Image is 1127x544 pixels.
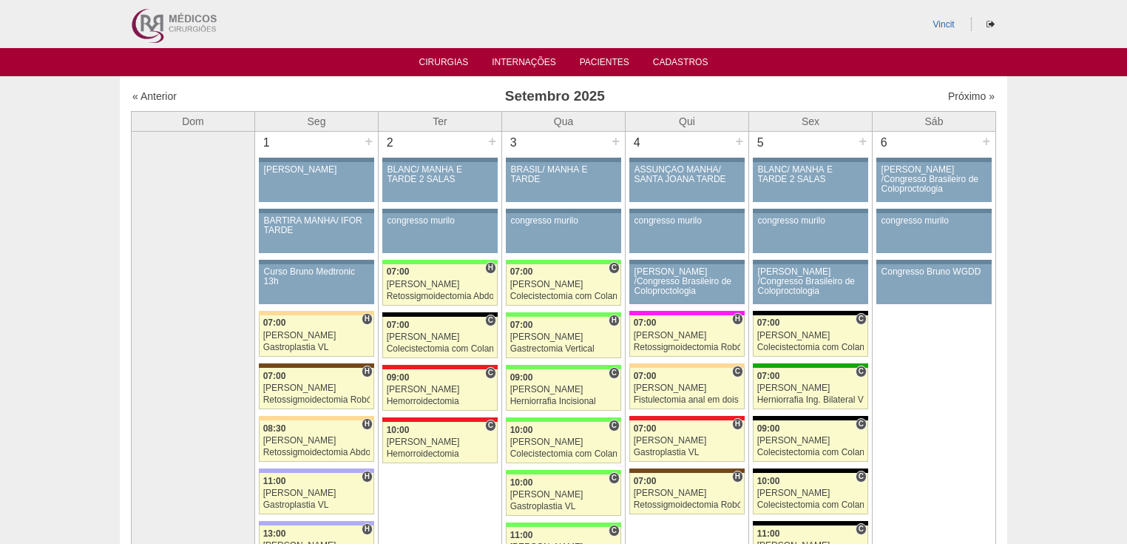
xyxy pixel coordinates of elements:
[634,331,741,340] div: [PERSON_NAME]
[629,469,745,473] div: Key: Santa Joana
[876,264,992,304] a: Congresso Bruno WGDD
[263,423,286,434] span: 08:30
[753,363,868,368] div: Key: Beneficência Portuguesa SCS
[502,132,525,154] div: 3
[387,332,494,342] div: [PERSON_NAME]
[263,371,286,381] span: 07:00
[263,343,370,352] div: Gastroplastia VL
[510,530,533,540] span: 11:00
[753,162,868,202] a: BLANC/ MANHÃ E TARDE 2 SALAS
[629,264,745,304] a: [PERSON_NAME] /Congresso Brasileiro de Coloproctologia
[510,280,617,289] div: [PERSON_NAME]
[986,20,995,29] i: Sair
[382,369,498,411] a: C 09:00 [PERSON_NAME] Hemorroidectomia
[259,416,374,420] div: Key: Bartira
[634,448,741,457] div: Gastroplastia VL
[506,369,621,411] a: C 09:00 [PERSON_NAME] Herniorrafia Incisional
[634,216,740,226] div: congresso murilo
[387,437,494,447] div: [PERSON_NAME]
[757,395,864,405] div: Herniorrafia Ing. Bilateral VL
[609,132,622,151] div: +
[510,397,617,406] div: Herniorrafia Incisional
[753,521,868,525] div: Key: Blanc
[259,420,374,462] a: H 08:30 [PERSON_NAME] Retossigmoidectomia Abdominal VL
[382,365,498,369] div: Key: Assunção
[259,315,374,357] a: H 07:00 [PERSON_NAME] Gastroplastia VL
[626,111,749,131] th: Qui
[634,318,657,328] span: 07:00
[506,209,621,213] div: Key: Aviso
[259,260,374,264] div: Key: Aviso
[255,111,379,131] th: Seg
[506,260,621,264] div: Key: Brasil
[510,320,533,330] span: 07:00
[753,209,868,213] div: Key: Aviso
[634,383,741,393] div: [PERSON_NAME]
[629,213,745,253] a: congresso murilo
[856,523,867,535] span: Consultório
[132,111,255,131] th: Dom
[876,158,992,162] div: Key: Aviso
[856,418,867,430] span: Consultório
[980,132,992,151] div: +
[502,111,626,131] th: Qua
[758,165,864,184] div: BLANC/ MANHÃ E TARDE 2 SALAS
[629,473,745,514] a: H 07:00 [PERSON_NAME] Retossigmoidectomia Robótica
[510,502,617,511] div: Gastroplastia VL
[259,473,374,514] a: H 11:00 [PERSON_NAME] Gastroplastia VL
[634,436,741,446] div: [PERSON_NAME]
[263,448,370,457] div: Retossigmoidectomia Abdominal VL
[506,365,621,369] div: Key: Brasil
[387,344,494,354] div: Colecistectomia com Colangiografia VL
[506,264,621,306] a: C 07:00 [PERSON_NAME] Colecistectomia com Colangiografia VL
[753,416,868,420] div: Key: Blanc
[510,372,533,383] span: 09:00
[757,488,864,498] div: [PERSON_NAME]
[506,523,621,527] div: Key: Brasil
[629,158,745,162] div: Key: Aviso
[757,436,864,446] div: [PERSON_NAME]
[387,425,410,435] span: 10:00
[382,213,498,253] a: congresso murilo
[362,313,373,325] span: Hospital
[609,525,620,537] span: Consultório
[856,313,867,325] span: Consultório
[510,437,617,447] div: [PERSON_NAME]
[510,477,533,488] span: 10:00
[753,368,868,409] a: C 07:00 [PERSON_NAME] Herniorrafia Ing. Bilateral VL
[753,158,868,162] div: Key: Aviso
[382,417,498,422] div: Key: Assunção
[876,162,992,202] a: [PERSON_NAME] /Congresso Brasileiro de Coloproctologia
[382,312,498,317] div: Key: Blanc
[634,476,657,486] span: 07:00
[387,372,410,383] span: 09:00
[757,476,780,486] span: 10:00
[259,213,374,253] a: BARTIRA MANHÃ/ IFOR TARDE
[339,86,771,107] h3: Setembro 2025
[732,313,743,325] span: Hospital
[753,469,868,473] div: Key: Blanc
[510,344,617,354] div: Gastrectomia Vertical
[485,315,496,326] span: Consultório
[506,158,621,162] div: Key: Aviso
[753,260,868,264] div: Key: Aviso
[510,266,533,277] span: 07:00
[506,474,621,516] a: C 10:00 [PERSON_NAME] Gastroplastia VL
[629,162,745,202] a: ASSUNÇÃO MANHÃ/ SANTA JOANA TARDE
[510,425,533,435] span: 10:00
[511,165,617,184] div: BRASIL/ MANHÃ E TARDE
[506,162,621,202] a: BRASIL/ MANHÃ E TARDE
[382,260,498,264] div: Key: Brasil
[580,57,629,72] a: Pacientes
[873,132,896,154] div: 6
[485,420,496,431] span: Consultório
[486,132,498,151] div: +
[382,264,498,306] a: H 07:00 [PERSON_NAME] Retossigmoidectomia Abdominal VL
[387,320,410,330] span: 07:00
[948,90,995,102] a: Próximo »
[382,162,498,202] a: BLANC/ MANHÃ E TARDE 2 SALAS
[732,418,743,430] span: Hospital
[732,471,743,483] span: Hospital
[506,417,621,422] div: Key: Brasil
[259,363,374,368] div: Key: Santa Joana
